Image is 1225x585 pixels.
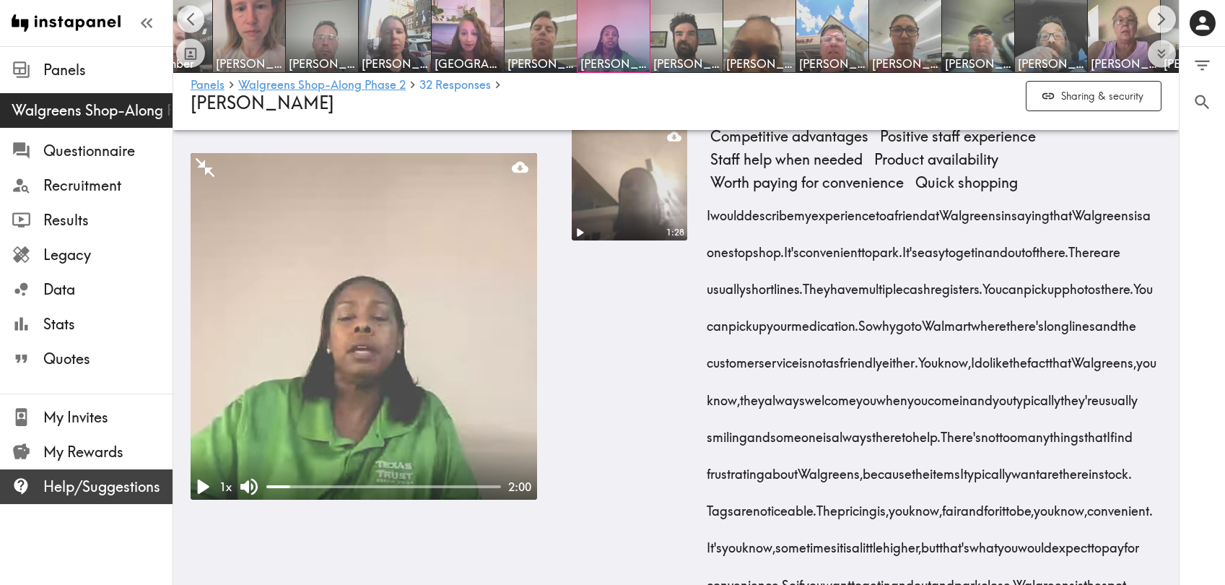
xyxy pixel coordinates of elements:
[960,451,964,487] span: I
[917,229,945,266] span: easy
[852,524,860,561] span: a
[1001,191,1011,228] span: in
[1011,451,1039,487] span: want
[752,303,767,339] span: up
[1011,191,1050,228] span: saying
[238,79,406,92] a: Walgreens Shop-Along Phase 2
[1143,191,1151,228] span: a
[921,524,939,561] span: but
[876,376,907,413] span: when
[728,303,752,339] span: pick
[1006,303,1044,339] span: there's
[910,171,1024,194] span: Quick shopping
[872,56,938,71] span: [PERSON_NAME]
[1101,266,1133,303] span: there.
[1091,524,1102,561] span: to
[982,266,1002,303] span: You
[43,245,173,265] span: Legacy
[191,79,224,92] a: Panels
[1013,376,1060,413] span: typically
[1148,40,1176,68] button: Expand to show all items
[43,141,173,161] span: Questionnaire
[791,303,858,339] span: medication.
[799,56,866,71] span: [PERSON_NAME]
[877,487,889,524] span: is,
[942,487,961,524] span: fair
[1025,229,1036,266] span: of
[1047,266,1062,303] span: up
[12,100,173,121] span: Walgreens Shop-Along Phase 2
[193,156,217,179] button: Minimize
[764,376,805,413] span: always
[435,56,501,71] span: [GEOGRAPHIC_DATA]
[1052,524,1091,561] span: expect
[868,148,1004,171] span: Product availability
[705,171,910,194] span: Worth paying for convenience
[1044,303,1069,339] span: long
[860,524,883,561] span: little
[1068,229,1101,266] span: There
[1017,414,1050,451] span: many
[826,339,840,376] span: as
[873,303,896,339] span: why
[1133,266,1153,303] span: You
[774,266,803,303] span: lines.
[798,451,863,487] span: Walgreens,
[1059,451,1089,487] span: there
[753,487,816,524] span: noticeable.
[922,303,971,339] span: Walmart
[1018,56,1084,71] span: [PERSON_NAME]
[705,125,874,148] span: Competitive advantages
[928,191,939,228] span: at
[999,414,1017,451] span: too
[1084,414,1107,451] span: that
[1107,414,1110,451] span: I
[744,191,794,228] span: describe
[1050,191,1072,228] span: that
[981,414,999,451] span: not
[507,56,574,71] span: [PERSON_NAME]
[1039,451,1059,487] span: are
[707,303,728,339] span: can
[975,339,990,376] span: do
[861,229,872,266] span: to
[1180,84,1225,121] button: Search
[733,487,753,524] span: are
[742,524,775,561] span: know,
[43,442,173,462] span: My Rewards
[975,229,985,266] span: in
[985,229,1008,266] span: and
[794,191,811,228] span: my
[896,303,911,339] span: go
[872,414,902,451] span: there
[1024,266,1047,303] span: pick
[662,227,687,239] div: 1:28
[1101,229,1120,266] span: are
[883,524,921,561] span: higher,
[872,229,902,266] span: park.
[419,79,491,90] span: 32 Responses
[753,229,784,266] span: shop.
[43,477,173,497] span: Help/Suggestions
[805,376,856,413] span: welcome
[971,303,1006,339] span: where
[767,303,791,339] span: your
[1036,229,1068,266] span: there.
[1099,451,1132,487] span: stock.
[237,475,261,498] button: Mute
[746,266,774,303] span: short
[837,524,843,561] span: it
[43,349,173,369] span: Quotes
[811,191,876,228] span: experience
[945,229,956,266] span: to
[740,376,764,413] span: they
[876,191,886,228] span: to
[902,229,917,266] span: It's
[1110,414,1133,451] span: find
[1006,487,1016,524] span: to
[362,56,428,71] span: [PERSON_NAME]
[930,451,960,487] span: items
[1002,266,1024,303] span: can
[1049,339,1071,376] span: that
[43,279,173,300] span: Data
